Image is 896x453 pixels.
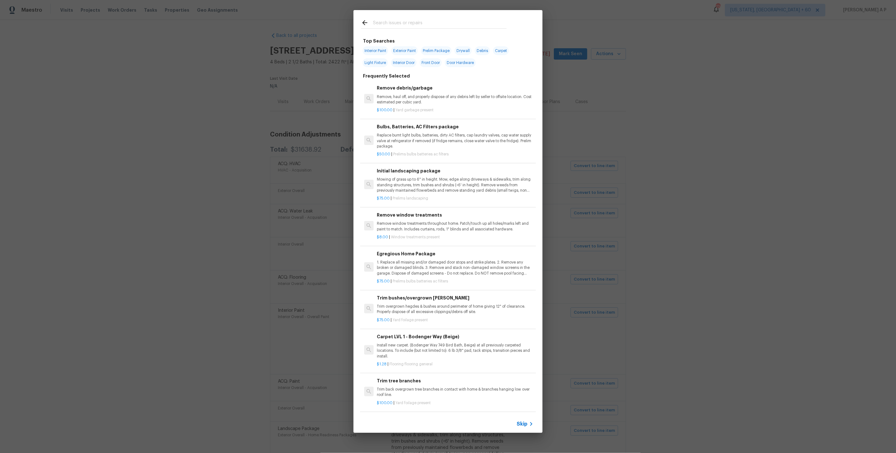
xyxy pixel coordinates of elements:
p: Trim overgrown hegdes & bushes around perimeter of home giving 12" of clearance. Properly dispose... [377,304,533,315]
input: Search issues or repairs [373,19,507,28]
span: $50.00 [377,152,391,156]
p: Mowing of grass up to 6" in height. Mow, edge along driveways & sidewalks, trim along standing st... [377,177,533,193]
h6: Top Searches [363,38,395,44]
span: $100.00 [377,108,393,112]
span: Interior Door [391,58,416,67]
p: Replace burnt light bulbs, batteries, dirty AC filters, cap laundry valves, cap water supply valv... [377,133,533,149]
span: Interior Paint [363,46,388,55]
p: | [377,235,533,240]
h6: Remove window treatments [377,212,533,218]
span: Yard garbage present [396,108,434,112]
p: | [377,152,533,157]
h6: Initial landscaping package [377,167,533,174]
span: Drywall [455,46,472,55]
span: Debris [475,46,490,55]
h6: Egregious Home Package [377,250,533,257]
p: | [377,107,533,113]
span: Exterior Paint [391,46,418,55]
h6: Trim tree branches [377,377,533,384]
h6: Bulbs, Batteries, AC Filters package [377,123,533,130]
span: Front Door [420,58,442,67]
span: $100.00 [377,401,393,405]
p: | [377,362,533,367]
span: $75.00 [377,196,390,200]
span: Carpet [493,46,509,55]
p: 1. Replace all missing and/or damaged door stops and strike plates. 2. Remove any broken or damag... [377,260,533,276]
p: Trim back overgrown tree branches in contact with home & branches hanging low over roof line. [377,387,533,398]
span: Prelim Package [421,46,451,55]
span: Prelims landscaping [393,196,428,200]
span: Prelims bulbs batteries ac filters [393,152,449,156]
span: $1.28 [377,362,387,366]
h6: Trim bushes/overgrown [PERSON_NAME] [377,294,533,301]
p: | [377,400,533,406]
span: $8.00 [377,235,388,239]
h6: Carpet LVL 1 - Bodenger Way (Beige) [377,333,533,340]
h6: Remove debris/garbage [377,84,533,91]
span: $75.00 [377,279,390,283]
p: Remove window treatments throughout home. Patch/touch up all holes/marks left and paint to match.... [377,221,533,232]
p: Install new carpet. (Bodenger Way 749 Bird Bath, Beige) at all previously carpeted locations. To ... [377,343,533,359]
span: Window treatments present [391,235,440,239]
p: | [377,279,533,284]
span: Yard foilage present [396,401,431,405]
span: Prelims bulbs batteries ac filters [393,279,448,283]
p: Remove, haul off, and properly dispose of any debris left by seller to offsite location. Cost est... [377,94,533,105]
span: Light Fixture [363,58,388,67]
h6: Frequently Selected [363,73,410,79]
span: Yard foilage present [393,318,428,322]
span: Flooring flooring general [390,362,433,366]
p: | [377,196,533,201]
span: Skip [517,421,527,427]
span: Door Hardware [445,58,476,67]
p: | [377,317,533,323]
span: $75.00 [377,318,390,322]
